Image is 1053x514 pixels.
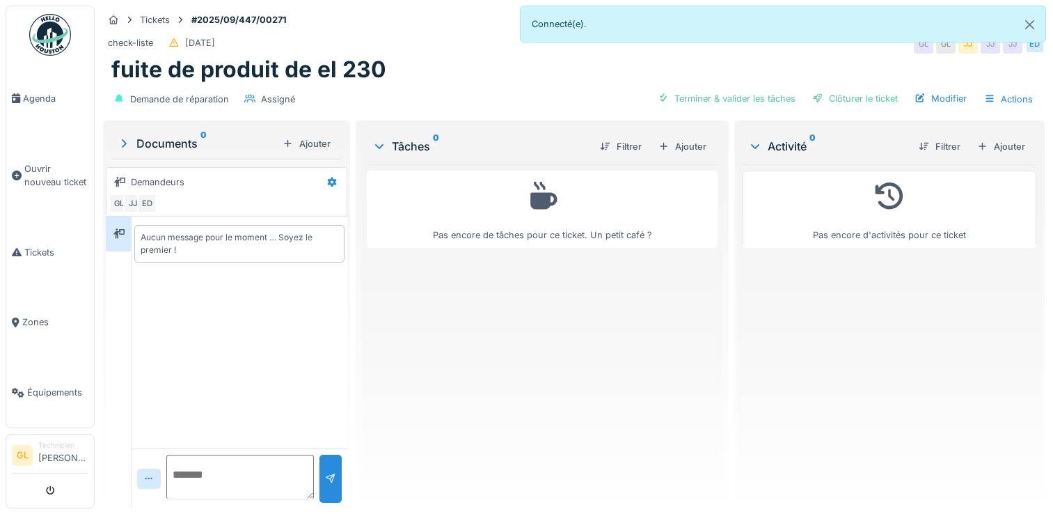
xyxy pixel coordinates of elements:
[6,357,94,428] a: Équipements
[6,288,94,358] a: Zones
[372,138,589,155] div: Tâches
[914,34,933,54] div: GL
[23,92,88,105] span: Agenda
[24,246,88,259] span: Tickets
[130,93,229,106] div: Demande de réparation
[137,194,157,213] div: ED
[38,440,88,451] div: Technicien
[981,34,1000,54] div: JJ
[261,93,295,106] div: Assigné
[140,13,170,26] div: Tickets
[24,162,88,189] span: Ouvrir nouveau ticket
[12,440,88,474] a: GL Technicien[PERSON_NAME]
[909,89,972,108] div: Modifier
[131,176,184,189] div: Demandeurs
[972,137,1031,156] div: Ajouter
[809,138,816,155] sup: 0
[12,445,33,466] li: GL
[123,194,143,213] div: JJ
[108,36,153,49] div: check-liste
[748,138,908,155] div: Activité
[652,89,801,108] div: Terminer & valider les tâches
[6,217,94,288] a: Tickets
[958,34,978,54] div: JJ
[111,56,386,83] h1: fuite de produit de el 230
[520,6,1047,42] div: Connecté(e).
[200,135,207,152] sup: 0
[6,134,94,217] a: Ouvrir nouveau ticket
[978,89,1039,109] div: Actions
[109,194,129,213] div: GL
[1014,6,1045,43] button: Close
[1025,34,1045,54] div: ED
[27,386,88,399] span: Équipements
[653,137,712,156] div: Ajouter
[1003,34,1022,54] div: JJ
[594,137,647,156] div: Filtrer
[6,63,94,134] a: Agenda
[752,177,1027,242] div: Pas encore d'activités pour ce ticket
[376,177,708,242] div: Pas encore de tâches pour ce ticket. Un petit café ?
[807,89,903,108] div: Clôturer le ticket
[117,135,277,152] div: Documents
[22,316,88,329] span: Zones
[141,231,338,256] div: Aucun message pour le moment … Soyez le premier !
[936,34,956,54] div: GL
[433,138,439,155] sup: 0
[913,137,966,156] div: Filtrer
[29,14,71,56] img: Badge_color-CXgf-gQk.svg
[277,134,336,153] div: Ajouter
[38,440,88,470] li: [PERSON_NAME]
[186,13,292,26] strong: #2025/09/447/00271
[185,36,215,49] div: [DATE]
